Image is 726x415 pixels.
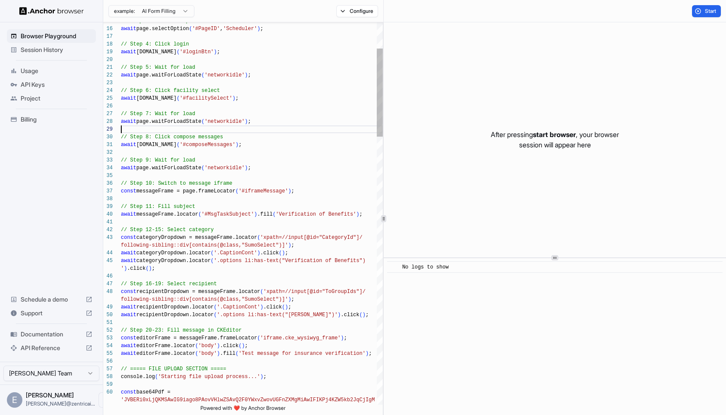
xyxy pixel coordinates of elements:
[121,265,124,272] span: '
[121,26,136,32] span: await
[7,29,96,43] div: Browser Playground
[201,165,204,171] span: (
[7,293,96,306] div: Schedule a demo
[152,265,155,272] span: ;
[103,87,113,95] div: 24
[121,188,136,194] span: const
[360,312,363,318] span: (
[21,115,92,124] span: Billing
[217,49,220,55] span: ;
[180,95,232,101] span: '#facilitySelect'
[285,250,288,256] span: ;
[103,180,113,187] div: 36
[288,304,291,310] span: ;
[124,265,127,272] span: )
[121,119,136,125] span: await
[260,250,279,256] span: .click
[98,392,114,408] button: Open menu
[214,312,217,318] span: (
[260,26,263,32] span: ;
[217,351,220,357] span: )
[7,306,96,320] div: Support
[235,95,238,101] span: ;
[103,141,113,149] div: 31
[103,365,113,373] div: 57
[103,33,113,40] div: 17
[214,49,217,55] span: )
[121,88,220,94] span: // Step 6: Click facility select
[198,351,217,357] span: 'body'
[121,366,226,372] span: // ===== FILE UPLOAD SECTION =====
[103,102,113,110] div: 26
[195,343,198,349] span: (
[291,296,294,302] span: ;
[21,46,92,54] span: Session History
[121,289,136,295] span: const
[103,272,113,280] div: 46
[391,263,396,272] span: ​
[21,344,82,352] span: API Reference
[217,343,220,349] span: )
[103,280,113,288] div: 47
[214,250,257,256] span: '.CaptionCont'
[260,374,263,380] span: )
[121,327,242,333] span: // Step 20-23: Fill message in CKEditor
[692,5,721,17] button: Start
[121,165,136,171] span: await
[103,226,113,234] div: 42
[211,250,214,256] span: (
[103,156,113,164] div: 33
[341,335,344,341] span: )
[369,351,372,357] span: ;
[136,49,177,55] span: [DOMAIN_NAME]
[220,26,223,32] span: ,
[103,388,113,396] div: 60
[21,32,92,40] span: Browser Playground
[276,397,375,403] span: GFnZXMgMiAwIFIKPj4KZW5kb2JqCjIgM
[260,235,363,241] span: 'xpath=//input[@id="CategoryId"]/
[257,26,260,32] span: )
[276,296,288,302] span: ")]'
[103,164,113,172] div: 34
[21,94,92,103] span: Project
[103,203,113,211] div: 39
[344,335,347,341] span: ;
[7,92,96,105] div: Project
[103,48,113,56] div: 19
[103,71,113,79] div: 22
[189,26,192,32] span: (
[204,119,245,125] span: 'networkidle'
[121,49,136,55] span: await
[103,172,113,180] div: 35
[136,250,211,256] span: categoryDropdown.locator
[341,312,359,318] span: .click
[245,119,248,125] span: )
[338,312,341,318] span: )
[155,374,158,380] span: (
[21,80,92,89] span: API Keys
[103,357,113,365] div: 56
[239,343,242,349] span: (
[103,234,113,241] div: 43
[103,118,113,125] div: 28
[235,188,238,194] span: (
[136,211,198,217] span: messageFrame.locator
[103,64,113,71] div: 21
[288,188,291,194] span: )
[366,312,369,318] span: ;
[136,304,214,310] span: recipientDropdown.locator
[121,227,214,233] span: // Step 12-15: Select category
[217,312,338,318] span: '.options li:has-text("[PERSON_NAME]")'
[103,25,113,33] div: 16
[360,211,363,217] span: ;
[248,165,251,171] span: ;
[363,312,366,318] span: )
[103,342,113,350] div: 54
[121,157,195,163] span: // Step 9: Wait for load
[285,304,288,310] span: )
[235,142,238,148] span: )
[114,8,135,15] span: example:
[276,242,288,248] span: ")]'
[291,188,294,194] span: ;
[103,249,113,257] div: 44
